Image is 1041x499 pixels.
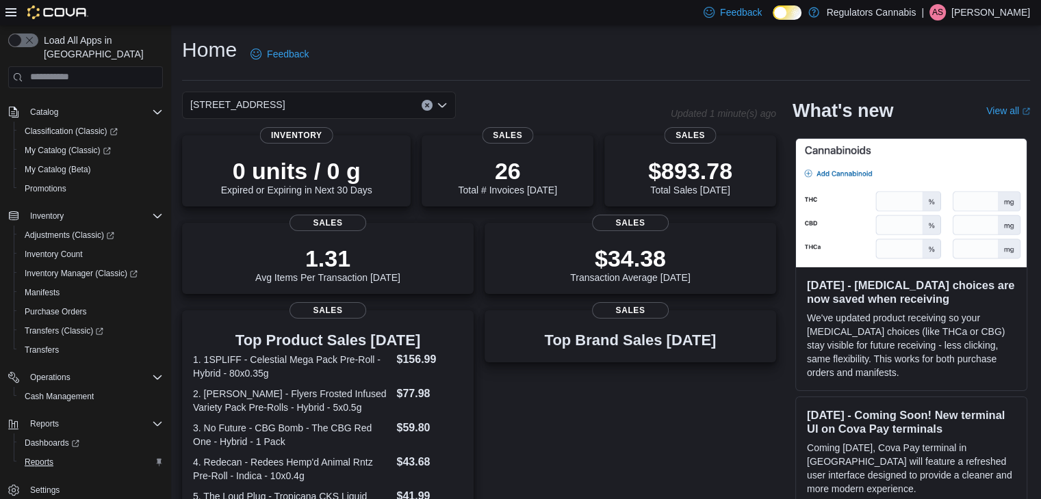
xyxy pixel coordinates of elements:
span: Classification (Classic) [25,126,118,137]
a: Classification (Classic) [19,123,123,139]
button: Purchase Orders [14,302,168,321]
span: My Catalog (Beta) [19,161,163,178]
span: Settings [25,481,163,498]
span: Inventory [260,127,333,144]
button: Operations [25,369,76,386]
div: Avg Items Per Transaction [DATE] [255,245,400,283]
span: Sales [482,127,533,144]
button: My Catalog (Beta) [14,160,168,179]
div: Total Sales [DATE] [648,157,732,195]
span: Purchase Orders [19,304,163,320]
a: Classification (Classic) [14,122,168,141]
span: Sales [665,127,716,144]
svg: External link [1022,107,1030,116]
div: Expired or Expiring in Next 30 Days [221,157,372,195]
span: My Catalog (Classic) [19,142,163,159]
span: Reports [25,457,53,468]
span: Classification (Classic) [19,123,163,139]
h3: Top Brand Sales [DATE] [545,332,717,349]
span: Manifests [25,287,60,298]
a: Dashboards [19,435,85,451]
a: Manifests [19,284,65,301]
span: Feedback [267,47,309,61]
button: Catalog [3,103,168,122]
h1: Home [182,36,237,64]
a: Inventory Manager (Classic) [19,265,143,282]
p: [PERSON_NAME] [951,4,1030,21]
span: My Catalog (Classic) [25,145,111,156]
a: Adjustments (Classic) [19,227,120,243]
button: Cash Management [14,387,168,406]
a: My Catalog (Classic) [19,142,116,159]
button: Manifests [14,283,168,302]
p: Updated 1 minute(s) ago [671,108,776,119]
span: Inventory Manager (Classic) [25,268,138,279]
a: Transfers [19,342,64,358]
a: Cash Management [19,388,99,405]
a: Inventory Count [19,246,88,262]
dt: 1. 1SPLIFF - Celestial Mega Pack Pre-Roll - Hybrid - 80x0.35g [193,353,391,380]
button: Clear input [422,100,433,111]
h3: [DATE] - Coming Soon! New terminal UI on Cova Pay terminals [807,408,1016,435]
span: Inventory Manager (Classic) [19,265,163,282]
span: Inventory Count [25,249,83,260]
dt: 4. Redecan - Redees Hemp'd Animal Rntz Pre-Roll - Indica - 10x0.4g [193,455,391,483]
span: Adjustments (Classic) [19,227,163,243]
span: Dark Mode [773,20,773,21]
button: Operations [3,368,168,387]
button: Catalog [25,104,64,120]
span: Purchase Orders [25,306,87,317]
span: Load All Apps in [GEOGRAPHIC_DATA] [38,33,163,61]
span: Transfers (Classic) [19,323,163,339]
span: Dashboards [25,437,79,448]
span: Promotions [19,180,163,197]
a: Purchase Orders [19,304,92,320]
span: Reports [19,454,163,470]
span: Dashboards [19,435,163,451]
span: Promotions [25,183,66,194]
span: Transfers (Classic) [25,325,103,336]
button: Open list of options [437,100,448,111]
p: | [921,4,924,21]
img: Cova [27,5,88,19]
h3: [DATE] - [MEDICAL_DATA] choices are now saved when receiving [807,278,1016,306]
span: Manifests [19,284,163,301]
span: AS [932,4,943,21]
a: My Catalog (Beta) [19,161,97,178]
button: Inventory [3,206,168,226]
p: Coming [DATE], Cova Pay terminal in [GEOGRAPHIC_DATA] will feature a refreshed user interface des... [807,441,1016,496]
a: Transfers (Classic) [19,323,109,339]
span: Transfers [19,342,163,358]
span: Operations [25,369,163,386]
span: Cash Management [19,388,163,405]
a: Transfers (Classic) [14,321,168,340]
a: Settings [25,482,65,498]
dd: $77.98 [396,386,462,402]
p: $34.38 [570,245,691,272]
span: Sales [592,215,669,231]
dd: $59.80 [396,420,462,436]
span: Reports [25,416,163,432]
div: Transaction Average [DATE] [570,245,691,283]
button: Reports [3,414,168,433]
span: Adjustments (Classic) [25,230,114,241]
span: Settings [30,485,60,496]
dd: $43.68 [396,454,462,470]
span: Catalog [30,107,58,118]
h3: Top Product Sales [DATE] [193,332,463,349]
span: Inventory Count [19,246,163,262]
p: 0 units / 0 g [221,157,372,185]
a: Reports [19,454,59,470]
a: Dashboards [14,433,168,453]
div: Total # Invoices [DATE] [458,157,556,195]
a: My Catalog (Classic) [14,141,168,160]
p: $893.78 [648,157,732,185]
dd: $156.99 [396,351,462,368]
button: Inventory [25,208,69,224]
p: 26 [458,157,556,185]
a: Feedback [245,40,314,68]
span: My Catalog (Beta) [25,164,91,175]
a: Inventory Manager (Classic) [14,264,168,283]
span: Transfers [25,345,59,355]
span: Catalog [25,104,163,120]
